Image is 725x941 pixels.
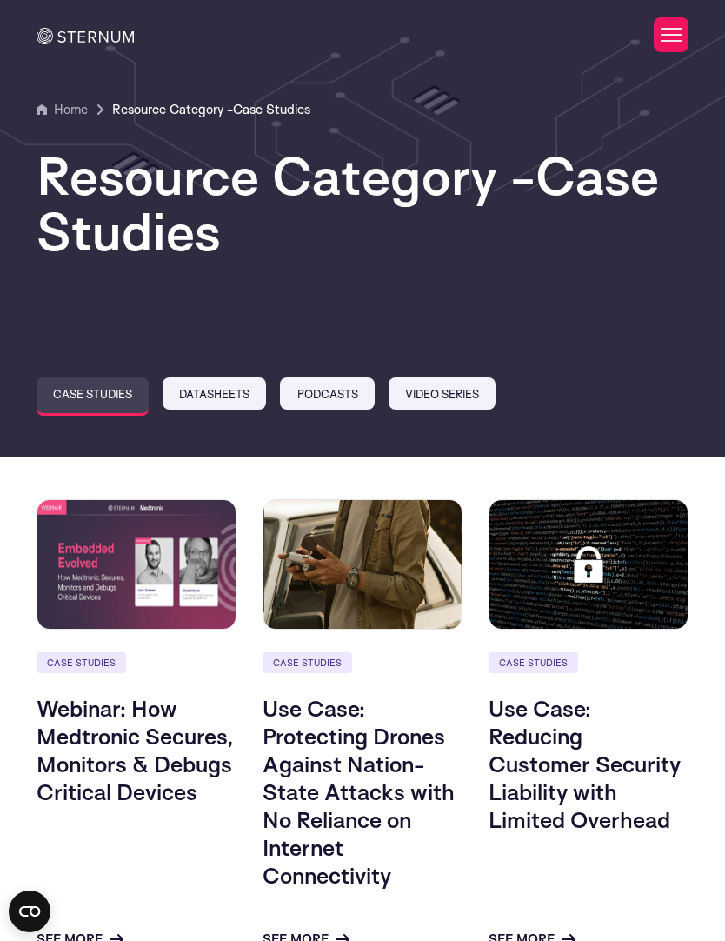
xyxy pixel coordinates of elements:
a: Case Studies [263,652,352,673]
a: Resource Category -Case Studies [112,99,310,120]
a: Home [37,99,88,120]
a: Use Case: Protecting Drones Against Nation-State Attacks with No Reliance on Internet Connectivity [263,694,455,889]
a: Webinar: How Medtronic Secures, Monitors & Debugs Critical Devices [37,694,233,805]
span: Case Studies [233,101,310,117]
h1: Resource Category - [37,148,689,259]
span: Case Studies [37,143,659,264]
a: Case Studies [489,652,578,673]
a: Video Series [389,377,496,410]
img: Webinar: How Medtronic Secures, Monitors & Debugs Critical Devices [37,499,236,630]
button: Open CMP widget [9,891,50,932]
button: Toggle Menu [654,17,688,52]
a: Case Studies [37,377,149,416]
img: Use Case: Reducing Customer Security Liability with Limited Overhead [489,499,688,630]
a: Podcasts [280,377,374,410]
img: Use Case: Protecting Drones Against Nation-State Attacks with No Reliance on Internet Connectivity [263,499,462,630]
a: Datasheets [163,377,266,410]
a: Use Case: Reducing Customer Security Liability with Limited Overhead [489,694,681,833]
a: Case Studies [37,652,126,673]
